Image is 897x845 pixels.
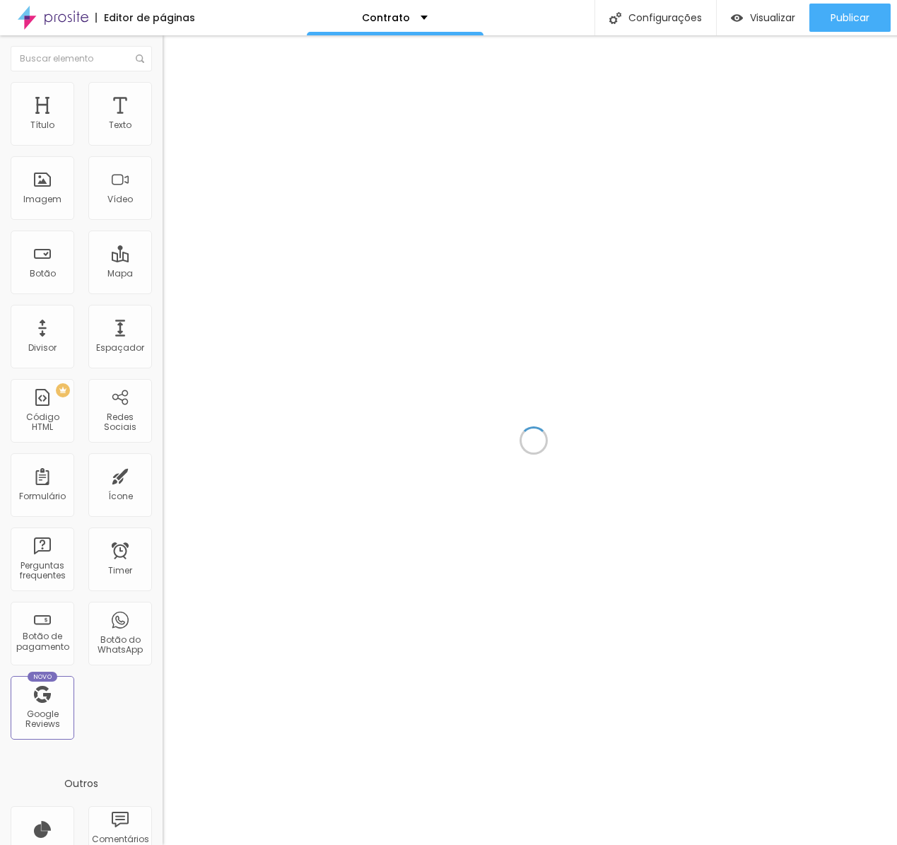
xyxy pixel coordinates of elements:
[107,269,133,279] div: Mapa
[14,709,70,730] div: Google Reviews
[23,194,61,204] div: Imagem
[96,343,144,353] div: Espaçador
[28,343,57,353] div: Divisor
[108,491,133,501] div: Ícone
[30,269,56,279] div: Botão
[108,566,132,576] div: Timer
[30,120,54,130] div: Título
[28,672,58,682] div: Novo
[92,635,148,655] div: Botão do WhatsApp
[92,412,148,433] div: Redes Sociais
[11,46,152,71] input: Buscar elemento
[19,491,66,501] div: Formulário
[717,4,809,32] button: Visualizar
[831,12,869,23] span: Publicar
[362,13,410,23] p: Contrato
[136,54,144,63] img: Icone
[14,631,70,652] div: Botão de pagamento
[750,12,795,23] span: Visualizar
[109,120,131,130] div: Texto
[731,12,743,24] img: view-1.svg
[95,13,195,23] div: Editor de páginas
[609,12,621,24] img: Icone
[14,561,70,581] div: Perguntas frequentes
[14,412,70,433] div: Código HTML
[107,194,133,204] div: Vídeo
[809,4,891,32] button: Publicar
